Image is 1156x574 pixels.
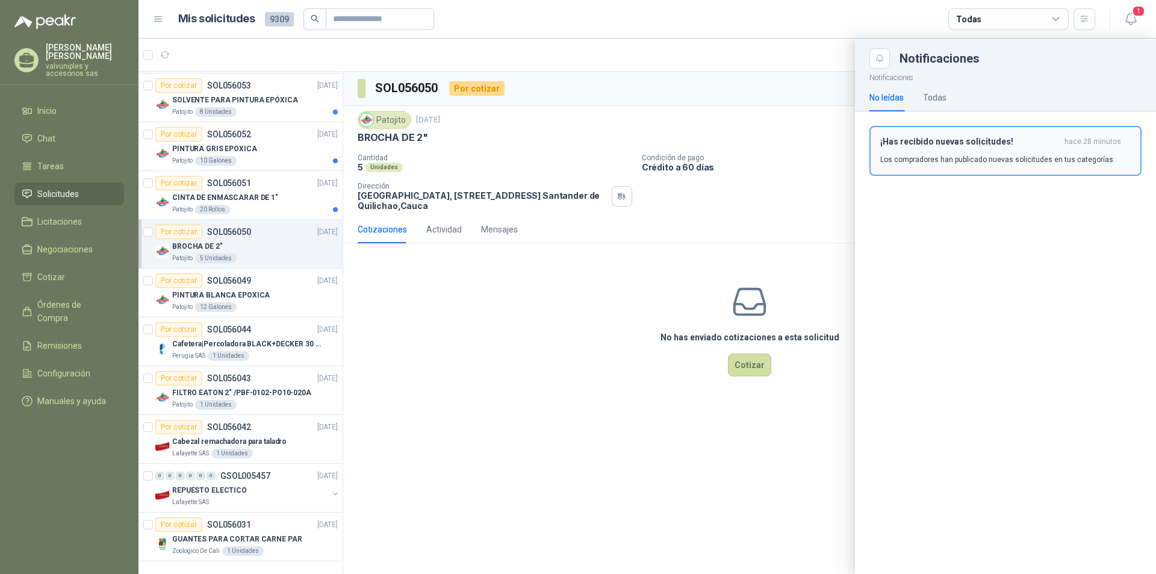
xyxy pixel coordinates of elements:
p: valvuniples y accesorios sas [46,63,124,77]
span: Solicitudes [37,187,79,201]
span: Cotizar [37,270,65,284]
a: Cotizar [14,266,124,289]
span: Licitaciones [37,215,82,228]
div: Todas [956,13,981,26]
a: Inicio [14,99,124,122]
a: Configuración [14,362,124,385]
span: 1 [1132,5,1145,17]
h1: Mis solicitudes [178,10,255,28]
span: Remisiones [37,339,82,352]
button: ¡Has recibido nuevas solicitudes!hace 28 minutos Los compradores han publicado nuevas solicitudes... [869,126,1142,176]
a: Órdenes de Compra [14,293,124,329]
img: Logo peakr [14,14,76,29]
span: search [311,14,319,23]
button: Close [869,48,890,69]
span: Órdenes de Compra [37,298,113,325]
span: Inicio [37,104,57,117]
a: Tareas [14,155,124,178]
div: Todas [923,91,946,104]
div: Notificaciones [900,52,1142,64]
span: Tareas [37,160,64,173]
span: Chat [37,132,55,145]
a: Licitaciones [14,210,124,233]
p: [PERSON_NAME] [PERSON_NAME] [46,43,124,60]
span: 9309 [265,12,294,27]
div: No leídas [869,91,904,104]
span: hace 28 minutos [1064,137,1121,147]
button: 1 [1120,8,1142,30]
h3: ¡Has recibido nuevas solicitudes! [880,137,1060,147]
a: Chat [14,127,124,150]
a: Negociaciones [14,238,124,261]
span: Configuración [37,367,90,380]
span: Negociaciones [37,243,93,256]
a: Solicitudes [14,182,124,205]
span: Manuales y ayuda [37,395,106,408]
a: Remisiones [14,334,124,357]
a: Manuales y ayuda [14,390,124,413]
p: Notificaciones [855,69,1156,84]
p: Los compradores han publicado nuevas solicitudes en tus categorías. [880,154,1115,165]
